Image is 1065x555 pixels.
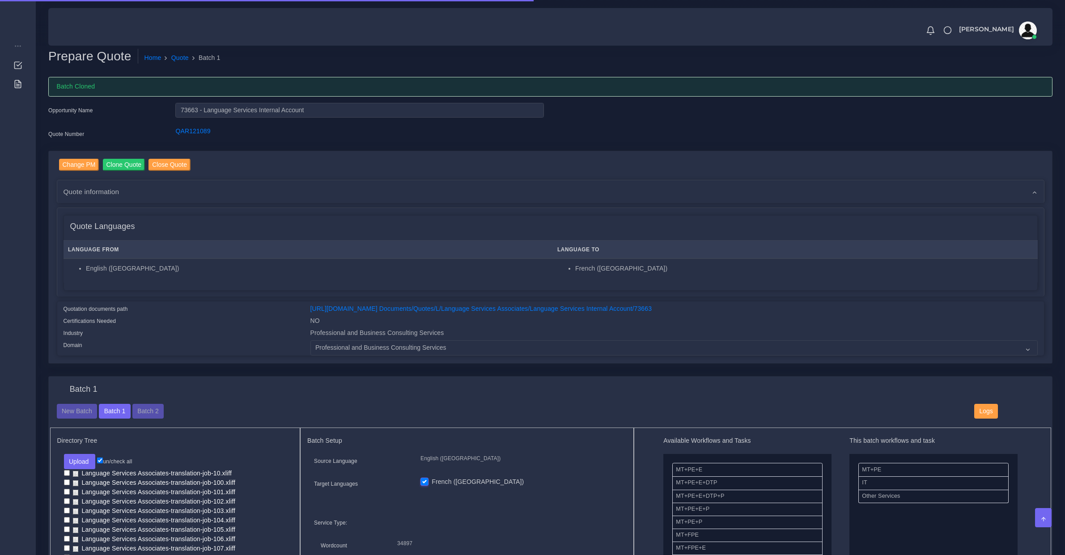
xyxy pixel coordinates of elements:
h5: Available Workflows and Tasks [663,437,832,445]
li: MT+FPE [672,529,823,542]
label: Industry [64,329,83,337]
input: Change PM [59,159,99,171]
label: Wordcount [321,542,347,550]
a: Language Services Associates-translation-job-10.xliff [70,469,235,478]
label: French ([GEOGRAPHIC_DATA]) [432,477,524,487]
a: Language Services Associates-translation-job-103.xliff [70,507,239,515]
button: New Batch [57,404,98,419]
li: MT+PE [858,463,1009,477]
a: [URL][DOMAIN_NAME] Documents/Quotes/L/Language Services Associates/Language Services Internal Acc... [310,305,652,312]
li: English ([GEOGRAPHIC_DATA]) [86,264,548,273]
h5: This batch workflows and task [849,437,1018,445]
div: NO [304,316,1044,328]
a: New Batch [57,407,98,414]
li: French ([GEOGRAPHIC_DATA]) [575,264,1033,273]
a: Language Services Associates-translation-job-102.xliff [70,497,239,506]
h4: Batch 1 [70,385,98,394]
input: un/check all [97,458,103,463]
img: avatar [1019,21,1037,39]
a: Language Services Associates-translation-job-107.xliff [70,544,239,553]
li: Other Services [858,490,1009,503]
label: un/check all [97,458,132,466]
li: MT+PE+E [672,463,823,477]
label: Domain [64,341,82,349]
a: [PERSON_NAME]avatar [955,21,1040,39]
a: Language Services Associates-translation-job-101.xliff [70,488,239,496]
label: Source Language [314,457,357,465]
p: English ([GEOGRAPHIC_DATA]) [420,454,620,463]
button: Batch 1 [99,404,130,419]
label: Service Type: [314,519,347,527]
p: 34897 [397,539,613,548]
div: Batch Cloned [48,77,1052,97]
a: Language Services Associates-translation-job-106.xliff [70,535,239,543]
div: Professional and Business Consulting Services [304,328,1044,340]
span: [PERSON_NAME] [959,26,1014,32]
a: Home [144,53,161,63]
h2: Prepare Quote [48,49,138,64]
input: Clone Quote [103,159,145,171]
button: Upload [64,454,96,469]
label: Certifications Needed [64,317,116,325]
a: Quote [171,53,189,63]
a: Language Services Associates-translation-job-105.xliff [70,525,239,534]
h5: Batch Setup [307,437,627,445]
li: MT+PE+E+P [672,503,823,516]
th: Language From [64,241,553,259]
th: Language To [553,241,1038,259]
li: MT+PE+E+DTP+P [672,490,823,503]
a: Batch 2 [132,407,164,414]
div: Quote information [57,180,1044,203]
label: Quote Number [48,130,84,138]
label: Target Languages [314,480,358,488]
h4: Quote Languages [70,222,135,232]
a: Language Services Associates-translation-job-104.xliff [70,516,239,525]
li: IT [858,476,1009,490]
span: Logs [980,407,993,415]
label: Opportunity Name [48,106,93,114]
li: MT+PE+P [672,516,823,529]
a: Batch 1 [99,407,130,414]
a: Language Services Associates-translation-job-100.xliff [70,479,239,487]
a: QAR121089 [175,127,210,135]
li: Batch 1 [189,53,221,63]
span: Quote information [64,186,119,197]
button: Batch 2 [132,404,164,419]
input: Close Quote [149,159,191,171]
label: Quotation documents path [64,305,128,313]
li: MT+PE+E+DTP [672,476,823,490]
button: Logs [974,404,998,419]
h5: Directory Tree [57,437,293,445]
li: MT+FPE+E [672,542,823,555]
